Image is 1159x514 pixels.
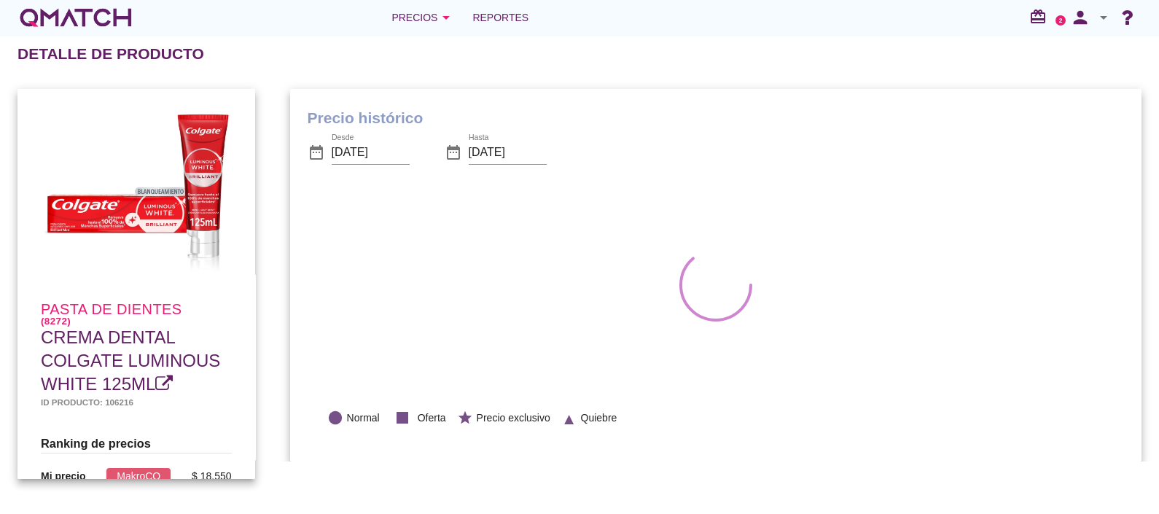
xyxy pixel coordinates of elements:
[106,468,171,484] span: MakroCO
[41,469,85,484] p: Mi precio
[41,435,232,453] h3: Ranking de precios
[391,406,414,429] i: stop
[1029,8,1053,26] i: redeem
[17,42,204,66] h2: Detalle de producto
[469,141,547,164] input: Hasta
[17,3,134,32] a: white-qmatch-logo
[347,410,380,426] span: Normal
[41,396,232,408] h5: Id producto: 106216
[477,410,550,426] span: Precio exclusivo
[445,144,462,161] i: date_range
[41,316,232,326] h6: (8272)
[457,410,473,426] i: star
[581,410,617,426] span: Quiebre
[1055,15,1066,26] a: 2
[327,410,343,426] i: lens
[308,106,1124,130] h1: Precio histórico
[1066,7,1095,28] i: person
[308,144,325,161] i: date_range
[41,302,232,326] h4: Pasta de dientes
[467,3,534,32] a: Reportes
[332,141,410,164] input: Desde
[437,9,455,26] i: arrow_drop_down
[561,408,577,424] i: ▲
[1095,9,1112,26] i: arrow_drop_down
[192,469,232,484] div: $ 18,550
[472,9,528,26] span: Reportes
[418,410,446,426] span: Oferta
[391,9,455,26] div: Precios
[380,3,467,32] button: Precios
[41,327,220,394] span: CREMA DENTAL COLGATE LUMINOUS WHITE 125ML
[1059,17,1063,23] text: 2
